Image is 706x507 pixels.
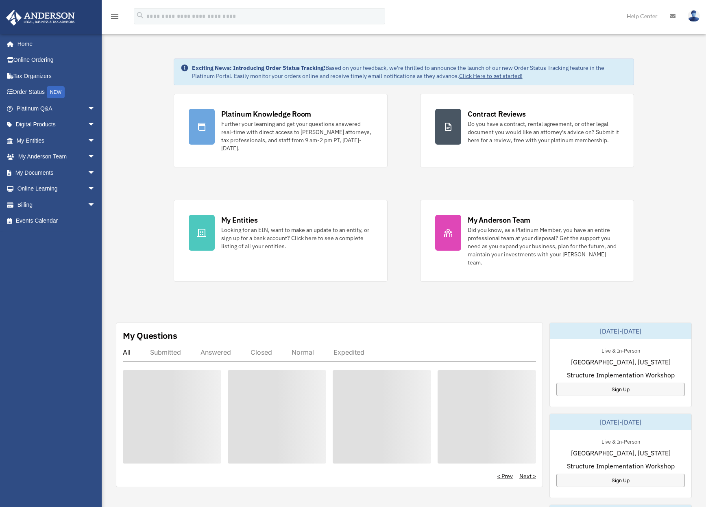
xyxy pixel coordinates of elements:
[110,14,120,21] a: menu
[6,181,108,197] a: Online Learningarrow_drop_down
[136,11,145,20] i: search
[110,11,120,21] i: menu
[6,117,108,133] a: Digital Productsarrow_drop_down
[497,472,513,480] a: < Prev
[174,200,388,282] a: My Entities Looking for an EIN, want to make an update to an entity, or sign up for a bank accoun...
[221,226,373,250] div: Looking for an EIN, want to make an update to an entity, or sign up for a bank account? Click her...
[333,348,364,356] div: Expedited
[174,94,388,167] a: Platinum Knowledge Room Further your learning and get your questions answered real-time with dire...
[567,461,675,471] span: Structure Implementation Workshop
[595,346,647,354] div: Live & In-Person
[420,200,634,282] a: My Anderson Team Did you know, as a Platinum Member, you have an entire professional team at your...
[6,52,108,68] a: Online Ordering
[123,329,177,342] div: My Questions
[221,120,373,152] div: Further your learning and get your questions answered real-time with direct access to [PERSON_NAM...
[87,149,104,165] span: arrow_drop_down
[688,10,700,22] img: User Pic
[4,10,77,26] img: Anderson Advisors Platinum Portal
[6,68,108,84] a: Tax Organizers
[87,197,104,213] span: arrow_drop_down
[567,370,675,380] span: Structure Implementation Workshop
[87,181,104,197] span: arrow_drop_down
[571,448,671,458] span: [GEOGRAPHIC_DATA], [US_STATE]
[468,215,530,225] div: My Anderson Team
[556,474,685,487] a: Sign Up
[6,165,108,181] a: My Documentsarrow_drop_down
[468,226,619,266] div: Did you know, as a Platinum Member, you have an entire professional team at your disposal? Get th...
[556,383,685,396] a: Sign Up
[6,132,108,149] a: My Entitiesarrow_drop_down
[221,215,258,225] div: My Entities
[595,437,647,445] div: Live & In-Person
[6,84,108,101] a: Order StatusNEW
[6,197,108,213] a: Billingarrow_drop_down
[571,357,671,367] span: [GEOGRAPHIC_DATA], [US_STATE]
[6,213,108,229] a: Events Calendar
[123,348,131,356] div: All
[6,149,108,165] a: My Anderson Teamarrow_drop_down
[420,94,634,167] a: Contract Reviews Do you have a contract, rental agreement, or other legal document you would like...
[550,323,691,339] div: [DATE]-[DATE]
[221,109,312,119] div: Platinum Knowledge Room
[468,109,526,119] div: Contract Reviews
[519,472,536,480] a: Next >
[6,100,108,117] a: Platinum Q&Aarrow_drop_down
[468,120,619,144] div: Do you have a contract, rental agreement, or other legal document you would like an attorney's ad...
[87,100,104,117] span: arrow_drop_down
[87,165,104,181] span: arrow_drop_down
[200,348,231,356] div: Answered
[192,64,325,71] strong: Exciting News: Introducing Order Status Tracking!
[292,348,314,356] div: Normal
[251,348,272,356] div: Closed
[459,72,523,80] a: Click Here to get started!
[87,132,104,149] span: arrow_drop_down
[550,414,691,430] div: [DATE]-[DATE]
[6,36,104,52] a: Home
[87,117,104,133] span: arrow_drop_down
[192,64,628,80] div: Based on your feedback, we're thrilled to announce the launch of our new Order Status Tracking fe...
[47,86,65,98] div: NEW
[150,348,181,356] div: Submitted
